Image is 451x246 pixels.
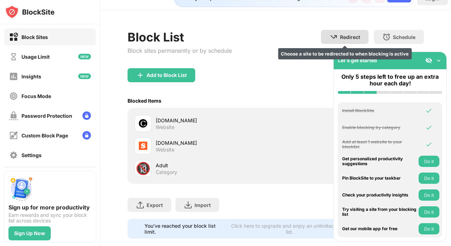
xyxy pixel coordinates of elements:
button: Do it [419,173,439,184]
img: push-signup.svg [8,176,34,201]
img: time-usage-off.svg [9,52,18,61]
img: eye-not-visible.svg [425,57,432,64]
img: favicons [139,142,147,150]
div: Import [194,202,211,208]
div: Get personalized productivity suggestions [342,156,417,167]
div: 🔞 [136,161,150,176]
div: Install BlockSite [342,108,417,113]
div: Password Protection [21,113,72,119]
div: Let's get started [338,57,377,63]
div: [DOMAIN_NAME] [156,117,276,124]
div: Sign Up Now [14,231,45,236]
img: omni-check.svg [425,141,432,148]
div: You’ve reached your block list limit. [144,223,225,235]
button: Do it [419,206,439,218]
div: Insights [21,73,41,79]
div: Click here to upgrade and enjoy an unlimited block list. [229,223,351,235]
img: omni-check.svg [425,107,432,114]
div: Settings [21,152,42,158]
div: Check your productivity insights [342,193,417,198]
div: Pin BlockSite to your taskbar [342,176,417,181]
div: Website [156,147,174,153]
img: focus-off.svg [9,92,18,101]
div: Try visiting a site from your blocking list [342,207,417,217]
img: new-icon.svg [78,54,91,59]
div: Usage Limit [21,54,50,60]
img: new-icon.svg [78,73,91,79]
img: omni-check.svg [425,124,432,131]
div: Schedule [393,34,415,40]
div: Export [147,202,163,208]
div: Earn rewards and sync your block list across devices [8,212,92,224]
div: Block Sites [21,34,48,40]
img: customize-block-page-off.svg [9,131,18,140]
div: [DOMAIN_NAME] [156,139,276,147]
div: Block sites permanently or by schedule [128,47,232,54]
img: settings-off.svg [9,151,18,160]
button: Do it [419,156,439,167]
div: Only 5 steps left to free up an extra hour each day! [338,73,442,87]
div: Category [156,169,177,175]
div: Enable blocking by category [342,125,417,130]
div: Sign up for more productivity [8,204,92,211]
div: Choose a site to be redirected to when blocking is active [278,48,412,59]
div: Blocked Items [128,98,161,104]
div: Focus Mode [21,93,51,99]
img: lock-menu.svg [82,111,91,120]
img: omni-setup-toggle.svg [435,57,442,64]
div: Add to Block List [147,72,187,78]
div: Custom Block Page [21,132,68,138]
img: favicons [139,119,147,128]
img: insights-off.svg [9,72,18,81]
img: lock-menu.svg [82,131,91,140]
div: Website [156,124,174,130]
div: Adult [156,162,276,169]
div: Block List [128,30,232,44]
button: Do it [419,223,439,234]
div: Add at least 1 website to your blocklist [342,140,417,150]
img: password-protection-off.svg [9,111,18,120]
img: block-on.svg [9,33,18,41]
button: Do it [419,189,439,201]
img: logo-blocksite.svg [5,5,55,19]
div: Get our mobile app for free [342,226,417,231]
div: Redirect [340,34,360,40]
